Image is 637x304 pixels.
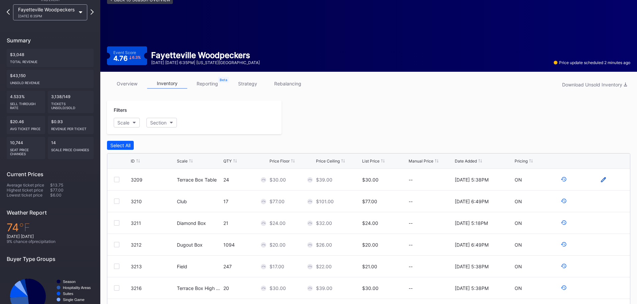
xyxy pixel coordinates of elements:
div: Avg ticket price [10,124,42,131]
div: $13.75 [50,183,94,188]
text: Hospitality Areas [63,286,91,290]
div: Select All [110,142,130,148]
button: Select All [107,141,134,150]
div: Price Ceiling [316,159,340,164]
a: reporting [187,78,227,89]
div: $30.00 [362,177,379,183]
div: 247 [223,264,268,269]
div: Club [177,199,187,204]
div: 9 % chance of precipitation [7,239,94,244]
div: 3,138/149 [48,91,94,113]
button: Section [146,118,177,127]
div: ON [515,242,522,248]
div: $20.00 [362,242,378,248]
div: $77.00 [362,199,377,204]
div: -- [409,220,453,226]
div: $24.00 [270,220,286,226]
div: scale price changes [51,145,91,152]
div: 24 [223,177,268,183]
div: Summary [7,37,94,44]
div: 1094 [223,242,268,248]
div: Filters [114,107,275,113]
div: Tickets Unsold/Sold [51,99,91,110]
div: [DATE] 6:35PM [18,14,76,18]
div: Terrace Box High Tops [177,285,221,291]
div: 3209 [131,177,175,183]
div: -- [409,177,453,183]
div: $26.00 [316,242,332,248]
div: ON [515,199,522,204]
div: 4.76 [113,55,141,62]
div: $77.00 [270,199,285,204]
div: ON [515,264,522,269]
div: [DATE] 6:49PM [455,242,489,248]
div: 20 [223,285,268,291]
div: 3216 [131,285,175,291]
div: 4.533% [7,91,45,113]
text: Suites [63,292,73,296]
a: inventory [147,78,187,89]
div: Total Revenue [10,57,90,64]
div: $39.00 [316,285,332,291]
div: 17 [223,199,268,204]
div: Revenue per ticket [51,124,91,131]
div: List Price [362,159,380,164]
button: Scale [114,118,140,127]
div: 14 [48,137,94,159]
div: $21.00 [362,264,377,269]
div: $0.93 [48,116,94,134]
div: ON [515,285,522,291]
div: $6.00 [50,193,94,198]
div: Manual Price [409,159,433,164]
div: $20.00 [270,242,286,248]
div: $17.00 [270,264,284,269]
div: [DATE] 5:18PM [455,220,488,226]
div: [DATE] 5:38PM [455,264,489,269]
div: Field [177,264,187,269]
div: $39.00 [316,177,332,183]
div: $24.00 [362,220,378,226]
div: 21 [223,220,268,226]
div: ON [515,220,522,226]
div: [DATE] 5:38PM [455,285,489,291]
div: $101.00 [316,199,334,204]
div: [DATE] [DATE] [7,234,94,239]
div: [DATE] 5:38PM [455,177,489,183]
div: Event Score [113,50,136,55]
div: Sell Through Rate [10,99,42,110]
a: overview [107,78,147,89]
div: Price update scheduled 2 minutes ago [554,60,630,65]
div: $43,150 [7,70,94,88]
div: $20.46 [7,116,45,134]
div: 74 [7,221,94,234]
div: ID [131,159,135,164]
div: [DATE] [DATE] 6:35PM | [US_STATE][GEOGRAPHIC_DATA] [151,60,260,65]
div: QTY [223,159,232,164]
div: $3,048 [7,49,94,67]
div: Pricing [515,159,528,164]
div: Fayetteville Woodpeckers [151,50,260,60]
div: -- [409,264,453,269]
div: 3212 [131,242,175,248]
div: [DATE] 6:49PM [455,199,489,204]
div: -- [409,285,453,291]
div: 10,744 [7,137,45,159]
div: 3211 [131,220,175,226]
div: 6.3 % [132,56,141,59]
div: Average ticket price [7,183,50,188]
div: 3210 [131,199,175,204]
div: Scale [117,120,129,125]
text: Season [63,280,76,284]
div: Fayetteville Woodpeckers [18,7,76,18]
div: Buyer Type Groups [7,256,94,262]
div: $30.00 [362,285,379,291]
div: $22.00 [316,264,332,269]
div: seat price changes [10,145,42,156]
div: Weather Report [7,209,94,216]
div: $77.00 [50,188,94,193]
div: Current Prices [7,171,94,178]
div: Dugout Box [177,242,203,248]
span: ℉ [19,221,30,234]
div: ON [515,177,522,183]
div: Terrace Box Table [177,177,217,183]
